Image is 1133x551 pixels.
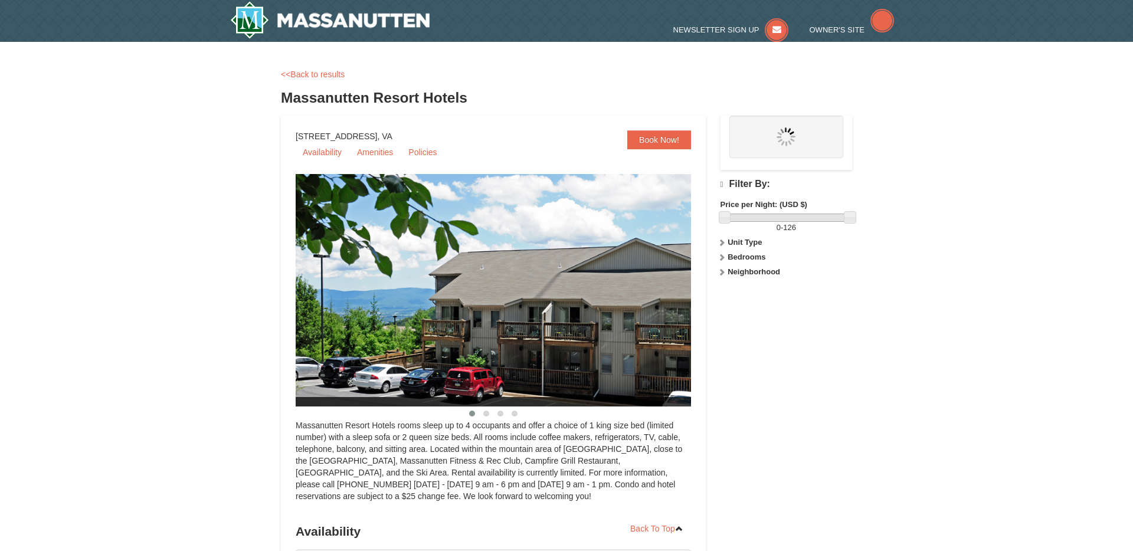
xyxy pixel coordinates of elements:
a: Book Now! [627,130,691,149]
h4: Filter By: [721,179,852,190]
span: Newsletter Sign Up [673,25,759,34]
a: Owner's Site [810,25,895,34]
span: 126 [783,223,796,232]
h3: Massanutten Resort Hotels [281,86,852,110]
span: Owner's Site [810,25,865,34]
img: Massanutten Resort Logo [230,1,430,39]
a: Amenities [350,143,400,161]
strong: Neighborhood [728,267,780,276]
a: Availability [296,143,349,161]
a: Back To Top [623,520,691,537]
strong: Bedrooms [728,252,765,261]
span: 0 [777,223,781,232]
a: Policies [401,143,444,161]
a: <<Back to results [281,70,345,79]
strong: Price per Night: (USD $) [721,200,807,209]
h3: Availability [296,520,691,543]
img: 19219026-1-e3b4ac8e.jpg [296,174,721,406]
a: Newsletter Sign Up [673,25,789,34]
strong: Unit Type [728,238,762,247]
div: Massanutten Resort Hotels rooms sleep up to 4 occupants and offer a choice of 1 king size bed (li... [296,419,691,514]
label: - [721,222,852,234]
a: Massanutten Resort [230,1,430,39]
img: wait.gif [777,127,795,146]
